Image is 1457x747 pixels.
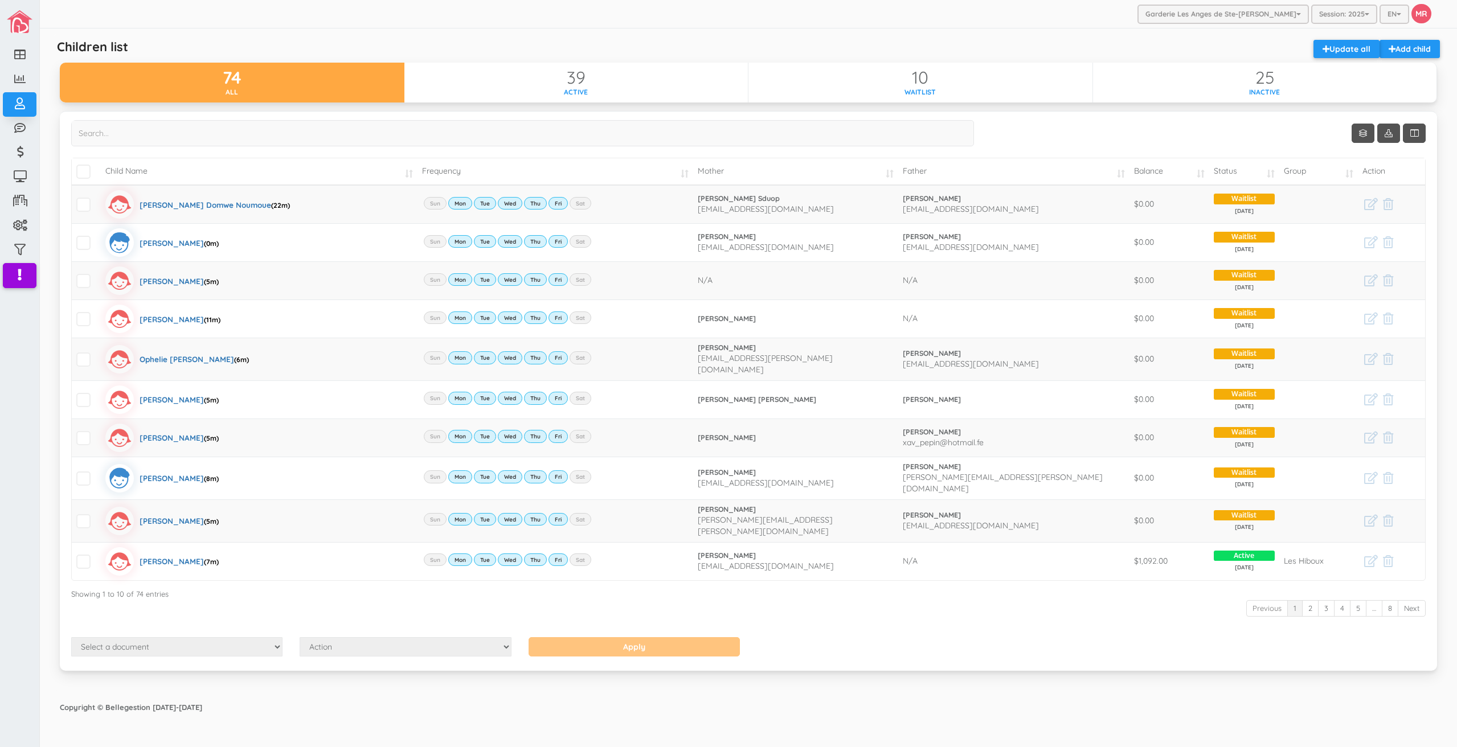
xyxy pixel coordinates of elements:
[549,470,568,483] label: Fri
[1380,40,1440,58] a: Add child
[448,235,472,248] label: Mon
[1302,600,1319,617] a: 2
[1214,232,1275,243] span: Waitlist
[498,197,522,210] label: Wed
[693,261,898,299] td: N/A
[1214,348,1275,359] span: Waitlist
[204,434,219,442] span: (5m)
[105,305,134,333] img: girlicon.svg
[140,190,290,219] div: [PERSON_NAME] Domwe Noumoue
[903,194,1125,204] a: [PERSON_NAME]
[1214,523,1275,531] span: [DATE]
[140,547,219,576] div: [PERSON_NAME]
[105,190,290,219] a: [PERSON_NAME] Domwe Noumoue(22m)
[424,430,447,442] label: Sun
[424,197,447,210] label: Sun
[898,542,1129,580] td: N/A
[105,507,219,535] a: [PERSON_NAME](5m)
[204,315,220,324] span: (11m)
[105,345,134,373] img: girlicon.svg
[101,158,418,185] td: Child Name: activate to sort column ascending
[474,470,496,483] label: Tue
[140,305,220,333] div: [PERSON_NAME]
[105,547,134,576] img: girlicon.svg
[698,561,834,571] span: [EMAIL_ADDRESS][DOMAIN_NAME]
[7,10,32,33] img: image
[698,395,894,405] a: [PERSON_NAME] [PERSON_NAME]
[105,424,134,452] img: girlicon.svg
[1366,600,1382,617] a: …
[60,703,202,712] strong: Copyright © Bellegestion [DATE]-[DATE]
[448,392,472,404] label: Mon
[524,392,547,404] label: Thu
[498,311,522,324] label: Wed
[549,273,568,286] label: Fri
[570,470,591,483] label: Sat
[204,239,219,248] span: (0m)
[404,68,748,87] div: 39
[698,551,894,561] a: [PERSON_NAME]
[498,553,522,566] label: Wed
[1214,270,1275,281] span: Waitlist
[524,470,547,483] label: Thu
[105,190,134,219] img: girlicon.svg
[903,242,1039,252] span: [EMAIL_ADDRESS][DOMAIN_NAME]
[549,235,568,248] label: Fri
[105,385,219,414] a: [PERSON_NAME](5m)
[1246,600,1288,617] a: Previous
[424,235,447,248] label: Sun
[524,273,547,286] label: Thu
[1318,600,1335,617] a: 3
[570,553,591,566] label: Sat
[898,299,1129,338] td: N/A
[448,197,472,210] label: Mon
[903,359,1039,369] span: [EMAIL_ADDRESS][DOMAIN_NAME]
[903,520,1039,531] span: [EMAIL_ADDRESS][DOMAIN_NAME]
[204,517,219,526] span: (5m)
[448,351,472,364] label: Mon
[698,314,894,324] a: [PERSON_NAME]
[60,68,404,87] div: 74
[105,424,219,452] a: [PERSON_NAME](5m)
[140,228,219,257] div: [PERSON_NAME]
[1214,362,1275,370] span: [DATE]
[1398,600,1426,617] a: Next
[570,197,591,210] label: Sat
[448,553,472,566] label: Mon
[1129,223,1209,261] td: $0.00
[140,266,219,295] div: [PERSON_NAME]
[1129,299,1209,338] td: $0.00
[1358,158,1425,185] td: Action
[448,513,472,526] label: Mon
[448,311,472,324] label: Mon
[1214,389,1275,400] span: Waitlist
[1279,158,1358,185] td: Group: activate to sort column ascending
[698,504,894,515] a: [PERSON_NAME]
[140,507,219,535] div: [PERSON_NAME]
[60,87,404,97] div: All
[424,392,447,404] label: Sun
[898,158,1129,185] td: Father: activate to sort column ascending
[498,235,522,248] label: Wed
[1129,338,1209,380] td: $0.00
[1214,467,1275,478] span: Waitlist
[474,311,496,324] label: Tue
[498,513,522,526] label: Wed
[903,462,1125,472] a: [PERSON_NAME]
[474,513,496,526] label: Tue
[234,355,249,364] span: (6m)
[570,513,591,526] label: Sat
[524,235,547,248] label: Thu
[903,348,1125,359] a: [PERSON_NAME]
[498,273,522,286] label: Wed
[1129,499,1209,542] td: $0.00
[903,472,1103,494] span: [PERSON_NAME][EMAIL_ADDRESS][PERSON_NAME][DOMAIN_NAME]
[1214,551,1275,561] span: Active
[474,197,496,210] label: Tue
[549,311,568,324] label: Fri
[1214,284,1275,292] span: [DATE]
[498,470,522,483] label: Wed
[903,395,1125,405] a: [PERSON_NAME]
[474,273,496,286] label: Tue
[1214,194,1275,204] span: Waitlist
